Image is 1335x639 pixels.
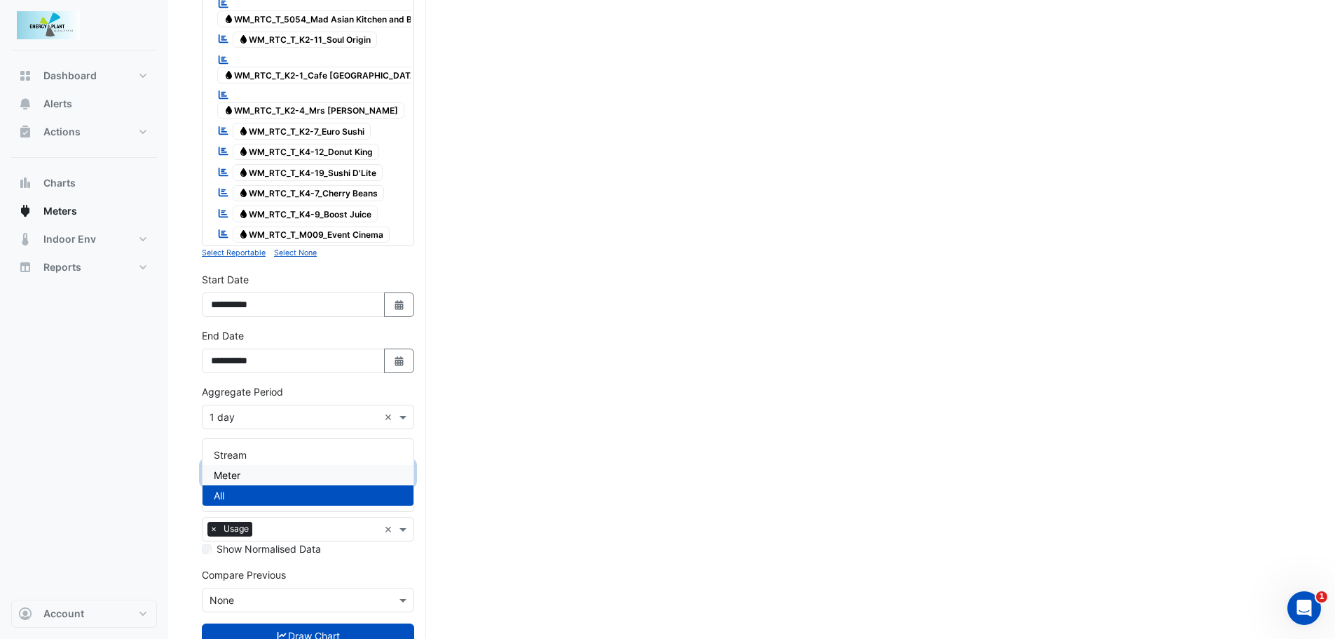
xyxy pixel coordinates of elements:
[18,204,32,218] app-icon: Meters
[18,125,32,139] app-icon: Actions
[238,167,249,177] fa-icon: Water
[238,147,249,157] fa-icon: Water
[18,232,32,246] app-icon: Indoor Env
[1287,591,1321,625] iframe: Intercom live chat
[238,34,249,45] fa-icon: Water
[238,208,249,219] fa-icon: Water
[202,272,249,287] label: Start Date
[220,522,252,536] span: Usage
[11,62,157,90] button: Dashboard
[224,69,234,80] fa-icon: Water
[384,522,396,537] span: Clear
[214,490,224,502] span: All
[217,207,230,219] fa-icon: Reportable
[393,355,406,367] fa-icon: Select Date
[224,105,234,116] fa-icon: Water
[217,53,230,65] fa-icon: Reportable
[217,228,230,240] fa-icon: Reportable
[11,600,157,628] button: Account
[224,13,234,24] fa-icon: Water
[43,97,72,111] span: Alerts
[217,89,230,101] fa-icon: Reportable
[233,32,378,48] span: WM_RTC_T_K2-11_Soul Origin
[11,169,157,197] button: Charts
[11,118,157,146] button: Actions
[202,328,244,343] label: End Date
[238,188,249,199] fa-icon: Water
[11,197,157,225] button: Meters
[202,248,266,257] small: Select Reportable
[214,469,240,481] span: Meter
[217,33,230,45] fa-icon: Reportable
[18,97,32,111] app-icon: Alerts
[393,299,406,311] fa-icon: Select Date
[238,126,249,136] fa-icon: Water
[18,176,32,190] app-icon: Charts
[233,185,385,202] span: WM_RTC_T_K4-7_Cherry Beans
[18,260,32,274] app-icon: Reports
[43,232,96,246] span: Indoor Env
[43,125,81,139] span: Actions
[202,567,286,582] label: Compare Previous
[207,522,220,536] span: ×
[202,384,283,399] label: Aggregate Period
[214,449,247,461] span: Stream
[43,607,84,621] span: Account
[217,187,230,199] fa-icon: Reportable
[18,69,32,83] app-icon: Dashboard
[43,260,81,274] span: Reports
[217,102,404,119] span: WM_RTC_T_K2-4_Mrs [PERSON_NAME]
[233,227,390,243] span: WM_RTC_T_M009_Event Cinema
[17,11,80,39] img: Company Logo
[202,438,414,512] ng-dropdown-panel: Options list
[217,145,230,157] fa-icon: Reportable
[217,124,230,136] fa-icon: Reportable
[233,144,380,161] span: WM_RTC_T_K4-12_Donut King
[11,253,157,281] button: Reports
[217,166,230,177] fa-icon: Reportable
[274,246,317,259] button: Select None
[202,246,266,259] button: Select Reportable
[11,225,157,253] button: Indoor Env
[274,248,317,257] small: Select None
[238,229,249,240] fa-icon: Water
[217,11,427,27] span: WM_RTC_T_5054_Mad Asian Kitchen and Bar
[43,204,77,218] span: Meters
[43,176,76,190] span: Charts
[1316,591,1327,603] span: 1
[217,542,321,556] label: Show Normalised Data
[11,90,157,118] button: Alerts
[43,69,97,83] span: Dashboard
[233,206,378,222] span: WM_RTC_T_K4-9_Boost Juice
[233,164,383,181] span: WM_RTC_T_K4-19_Sushi D'Lite
[233,123,371,140] span: WM_RTC_T_K2-7_Euro Sushi
[384,410,396,424] span: Clear
[217,67,426,83] span: WM_RTC_T_K2-1_Cafe [GEOGRAPHIC_DATA]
